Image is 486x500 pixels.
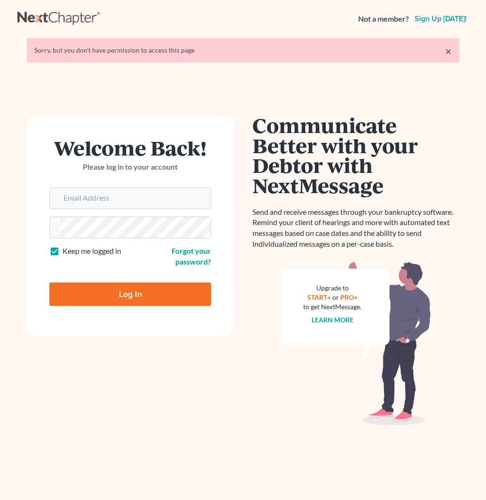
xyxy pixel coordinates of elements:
[303,283,361,293] div: Upgrade to
[60,188,211,209] input: Email Address
[445,46,452,57] a: ×
[303,302,361,312] div: to get NextMessage.
[358,14,409,24] strong: Not a member?
[340,293,358,301] a: PRO+
[252,115,459,195] h1: Communicate Better with your Debtor with NextMessage
[49,162,211,172] p: Please log in to your account
[332,293,339,301] span: or
[49,138,211,158] h1: Welcome Back!
[63,246,121,257] label: Keep me logged in
[34,46,452,55] div: Sorry, but you don't have permission to access this page
[172,246,211,266] a: Forgot your password?
[281,261,431,425] img: nextmessage_bg-59042aed3d76b12b5cd301f8e5b87938c9018125f34e5fa2b7a6b67550977c72.svg
[413,15,469,23] a: Sign up [DATE]!
[307,293,331,301] a: START+
[312,316,353,324] a: Learn more
[49,282,211,306] input: Log In
[252,207,459,250] p: Send and receive messages through your bankruptcy software. Remind your client of hearings and mo...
